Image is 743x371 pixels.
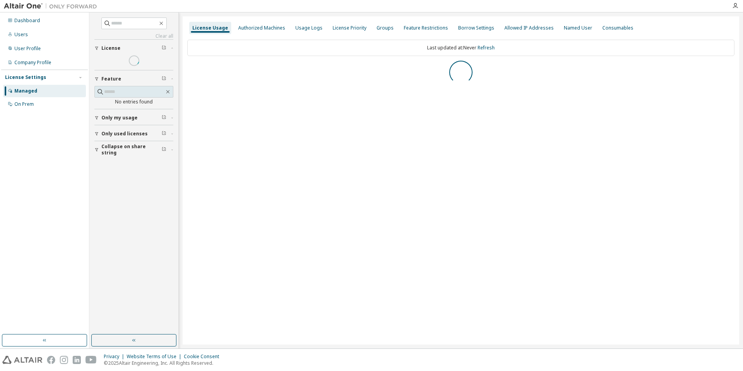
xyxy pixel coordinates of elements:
img: instagram.svg [60,356,68,364]
div: Company Profile [14,59,51,66]
button: License [94,40,173,57]
div: On Prem [14,101,34,107]
div: License Priority [333,25,366,31]
div: Consumables [602,25,633,31]
span: License [101,45,120,51]
div: Cookie Consent [184,353,224,360]
div: Users [14,31,28,38]
div: License Settings [5,74,46,80]
div: Managed [14,88,37,94]
div: No entries found [94,99,173,105]
span: Clear filter [162,147,166,153]
div: Borrow Settings [458,25,494,31]
div: Privacy [104,353,127,360]
button: Feature [94,70,173,87]
div: Allowed IP Addresses [504,25,554,31]
span: Clear filter [162,115,166,121]
div: Dashboard [14,17,40,24]
span: Only used licenses [101,131,148,137]
button: Only my usage [94,109,173,126]
div: Last updated at: Never [187,40,734,56]
div: Feature Restrictions [404,25,448,31]
img: facebook.svg [47,356,55,364]
div: Authorized Machines [238,25,285,31]
img: youtube.svg [85,356,97,364]
p: © 2025 Altair Engineering, Inc. All Rights Reserved. [104,360,224,366]
div: License Usage [192,25,228,31]
div: Usage Logs [295,25,323,31]
span: Clear filter [162,76,166,82]
span: Feature [101,76,121,82]
div: Named User [564,25,592,31]
div: User Profile [14,45,41,52]
img: linkedin.svg [73,356,81,364]
span: Only my usage [101,115,138,121]
a: Clear all [94,33,173,39]
div: Groups [377,25,394,31]
span: Collapse on share string [101,143,162,156]
img: altair_logo.svg [2,356,42,364]
button: Collapse on share string [94,141,173,158]
span: Clear filter [162,45,166,51]
button: Only used licenses [94,125,173,142]
img: Altair One [4,2,101,10]
span: Clear filter [162,131,166,137]
a: Refresh [478,44,495,51]
div: Website Terms of Use [127,353,184,360]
